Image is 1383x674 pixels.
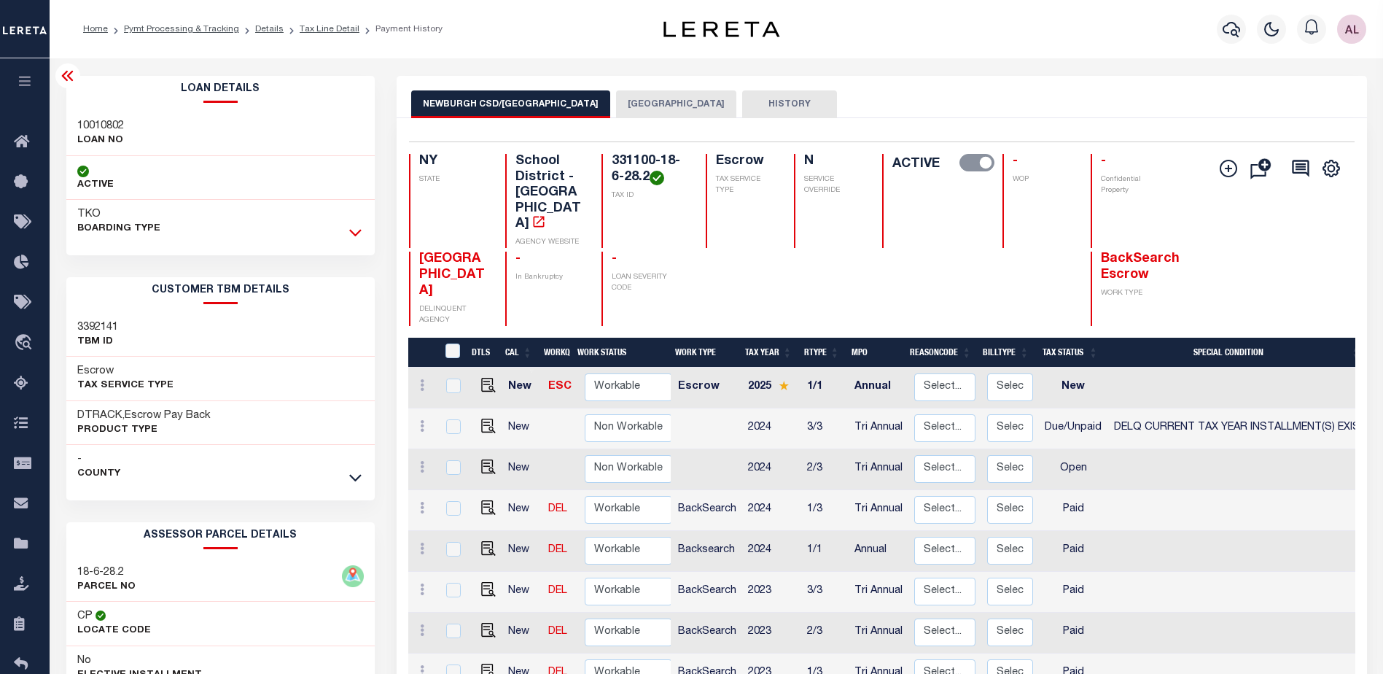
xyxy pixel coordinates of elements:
button: NEWBURGH CSD/[GEOGRAPHIC_DATA] [411,90,610,118]
td: Paid [1039,531,1107,572]
p: TAX SERVICE TYPE [716,174,776,196]
h4: Escrow [716,154,776,170]
td: BackSearch [672,613,742,654]
a: DEL [548,627,567,637]
p: Confidential Property [1101,174,1169,196]
th: DTLS [466,338,499,368]
a: ESC [548,381,572,392]
th: RType: activate to sort column ascending [798,338,846,368]
a: DEL [548,586,567,596]
td: Annual [849,368,908,408]
td: 2024 [742,490,801,531]
p: In Bankruptcy [515,272,584,283]
td: Annual [849,531,908,572]
h3: 3392141 [77,320,118,335]
h4: NY [419,154,488,170]
th: ReasonCode: activate to sort column ascending [904,338,977,368]
a: Details [255,25,284,34]
a: Pymt Processing & Tracking [124,25,239,34]
p: Locate Code [77,624,151,638]
h4: School District - [GEOGRAPHIC_DATA] [515,154,584,233]
i: travel_explore [14,334,37,353]
img: logo-dark.svg [663,21,780,37]
td: New [1039,368,1107,408]
span: - [1013,155,1018,168]
th: CAL: activate to sort column ascending [499,338,538,368]
button: HISTORY [742,90,837,118]
span: BackSearch Escrow [1101,252,1180,282]
h2: Loan Details [66,76,375,103]
a: DEL [548,504,567,514]
td: Paid [1039,613,1107,654]
span: DELQ CURRENT TAX YEAR INSTALLMENT(S) EXIST [1114,422,1367,433]
p: Product Type [77,423,211,438]
th: BillType: activate to sort column ascending [977,338,1035,368]
span: - [612,252,617,266]
td: 1/1 [801,368,849,408]
td: Tri Annual [849,408,908,449]
td: 2023 [742,572,801,613]
p: ACTIVE [77,178,114,193]
td: New [502,490,542,531]
td: BackSearch [672,572,742,613]
h3: TKO [77,207,160,222]
li: Payment History [359,23,443,36]
p: DELINQUENT AGENCY [419,304,488,326]
a: Home [83,25,108,34]
th: Tax Status: activate to sort column ascending [1035,338,1104,368]
h3: - [77,452,120,467]
td: New [502,613,542,654]
h4: N [804,154,865,170]
p: LOAN SEVERITY CODE [612,272,688,294]
td: 2024 [742,408,801,449]
td: 3/3 [801,408,849,449]
h3: 10010802 [77,119,124,133]
h3: DTRACK,Escrow Pay Back [77,408,211,423]
td: Due/Unpaid [1039,408,1107,449]
td: 2024 [742,449,801,490]
td: 2025 [742,368,801,408]
p: County [77,467,120,481]
h3: Escrow [77,364,174,379]
td: Open [1039,449,1107,490]
td: BackSearch [672,490,742,531]
label: ACTIVE [892,154,940,174]
th: MPO [846,338,905,368]
p: BOARDING TYPE [77,222,160,236]
td: Paid [1039,490,1107,531]
th: &nbsp;&nbsp;&nbsp;&nbsp;&nbsp;&nbsp;&nbsp;&nbsp;&nbsp;&nbsp; [408,338,436,368]
span: - [515,252,521,266]
th: Work Type [669,338,739,368]
td: 2/3 [801,449,849,490]
th: Special Condition: activate to sort column ascending [1104,338,1366,368]
h4: 331100-18-6-28.2 [612,154,688,185]
td: 2024 [742,531,801,572]
img: Star.svg [779,381,789,390]
th: &nbsp; [436,338,466,368]
p: LOAN NO [77,133,124,148]
td: Escrow [672,368,742,408]
h3: 18-6-28.2 [77,565,136,580]
td: New [502,531,542,572]
td: 2/3 [801,613,849,654]
td: Tri Annual [849,449,908,490]
td: 1/1 [801,531,849,572]
td: New [502,368,542,408]
h3: No [77,654,91,668]
td: New [502,408,542,449]
a: Tax Line Detail [300,25,359,34]
p: Tax Service Type [77,379,174,393]
th: Work Status [572,338,671,368]
td: 3/3 [801,572,849,613]
td: Tri Annual [849,613,908,654]
td: Paid [1039,572,1107,613]
td: Backsearch [672,531,742,572]
p: WORK TYPE [1101,288,1169,299]
h2: ASSESSOR PARCEL DETAILS [66,522,375,549]
p: PARCEL NO [77,580,136,594]
p: STATE [419,174,488,185]
p: WOP [1013,174,1073,185]
td: 1/3 [801,490,849,531]
td: Tri Annual [849,572,908,613]
td: Tri Annual [849,490,908,531]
